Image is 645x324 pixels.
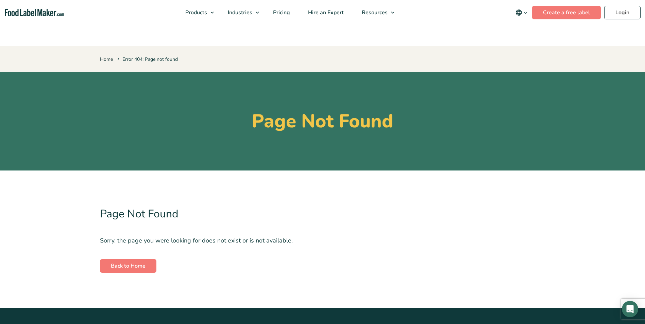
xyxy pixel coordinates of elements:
a: Back to Home [100,259,156,273]
a: Login [604,6,641,19]
div: Open Intercom Messenger [622,301,638,317]
span: Error 404: Page not found [116,56,178,62]
span: Resources [360,9,388,16]
span: Industries [226,9,253,16]
span: Hire an Expert [306,9,344,16]
a: Create a free label [532,6,601,19]
a: Home [100,56,113,62]
h2: Page Not Found [100,198,545,230]
h1: Page Not Found [100,110,545,132]
p: Sorry, the page you were looking for does not exist or is not available. [100,236,545,246]
span: Pricing [271,9,291,16]
span: Products [183,9,208,16]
